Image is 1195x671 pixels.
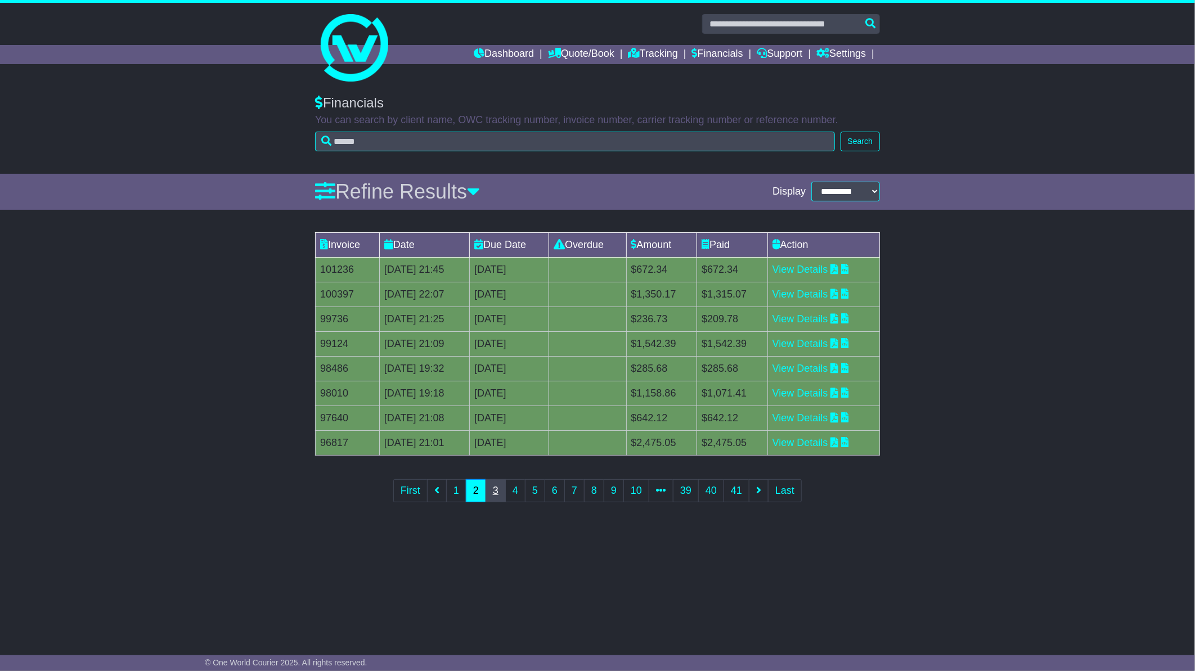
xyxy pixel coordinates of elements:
td: Invoice [316,232,380,257]
a: Tracking [628,45,678,64]
td: 99124 [316,331,380,356]
td: [DATE] [470,282,549,307]
td: [DATE] 19:18 [379,381,469,406]
td: $285.68 [697,356,768,381]
td: $285.68 [626,356,697,381]
td: 99736 [316,307,380,331]
td: [DATE] 21:09 [379,331,469,356]
a: 10 [623,479,649,502]
td: $642.12 [626,406,697,430]
a: 8 [584,479,604,502]
a: Last [768,479,802,502]
td: $642.12 [697,406,768,430]
td: [DATE] 21:08 [379,406,469,430]
a: View Details [772,388,828,399]
td: $1,542.39 [626,331,697,356]
td: 100397 [316,282,380,307]
td: [DATE] [470,430,549,455]
td: Action [767,232,879,257]
td: [DATE] [470,381,549,406]
td: 98010 [316,381,380,406]
a: 39 [673,479,699,502]
a: View Details [772,363,828,374]
td: $236.73 [626,307,697,331]
a: View Details [772,338,828,349]
a: 41 [724,479,749,502]
td: [DATE] 21:25 [379,307,469,331]
td: Amount [626,232,697,257]
span: © One World Courier 2025. All rights reserved. [205,658,367,667]
a: 4 [505,479,525,502]
td: $1,350.17 [626,282,697,307]
td: $672.34 [626,257,697,282]
td: Paid [697,232,768,257]
a: First [393,479,428,502]
td: $2,475.05 [626,430,697,455]
td: [DATE] [470,356,549,381]
td: [DATE] 21:45 [379,257,469,282]
a: 1 [446,479,466,502]
td: [DATE] [470,307,549,331]
td: $2,475.05 [697,430,768,455]
td: [DATE] [470,331,549,356]
a: 5 [525,479,545,502]
td: 97640 [316,406,380,430]
a: View Details [772,289,828,300]
td: Date [379,232,469,257]
td: $1,315.07 [697,282,768,307]
td: $1,158.86 [626,381,697,406]
a: Quote/Book [548,45,614,64]
p: You can search by client name, OWC tracking number, invoice number, carrier tracking number or re... [315,114,880,127]
td: $209.78 [697,307,768,331]
button: Search [841,132,880,151]
td: [DATE] 21:01 [379,430,469,455]
a: 9 [604,479,624,502]
a: Financials [692,45,743,64]
a: View Details [772,437,828,448]
td: Overdue [549,232,626,257]
td: $1,542.39 [697,331,768,356]
td: [DATE] 19:32 [379,356,469,381]
td: $672.34 [697,257,768,282]
a: View Details [772,264,828,275]
a: 3 [486,479,506,502]
a: 40 [698,479,724,502]
td: [DATE] [470,406,549,430]
td: 98486 [316,356,380,381]
a: Settings [816,45,866,64]
td: 96817 [316,430,380,455]
a: 2 [466,479,486,502]
td: [DATE] 22:07 [379,282,469,307]
td: [DATE] [470,257,549,282]
a: 7 [564,479,585,502]
a: View Details [772,313,828,325]
a: Support [757,45,803,64]
a: Refine Results [315,180,480,203]
td: $1,071.41 [697,381,768,406]
a: Dashboard [474,45,534,64]
td: 101236 [316,257,380,282]
div: Financials [315,95,880,111]
a: 6 [545,479,565,502]
td: Due Date [470,232,549,257]
a: View Details [772,412,828,424]
span: Display [772,186,806,198]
